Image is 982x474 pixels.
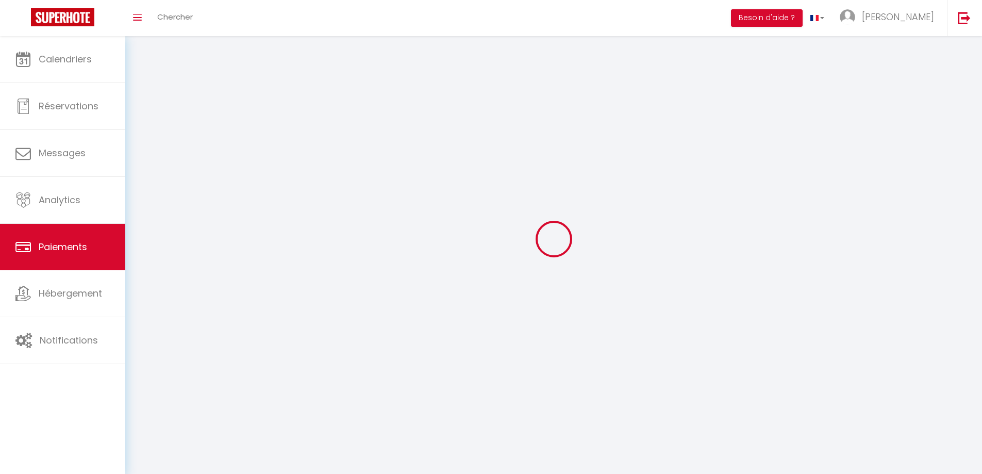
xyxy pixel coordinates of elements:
button: Besoin d'aide ? [731,9,803,27]
img: ... [840,9,855,25]
img: Super Booking [31,8,94,26]
span: Analytics [39,193,80,206]
img: logout [958,11,971,24]
span: Réservations [39,100,98,112]
span: Messages [39,146,86,159]
span: [PERSON_NAME] [862,10,934,23]
span: Calendriers [39,53,92,66]
button: Ouvrir le widget de chat LiveChat [8,4,39,35]
span: Hébergement [39,287,102,300]
span: Notifications [40,334,98,347]
span: Paiements [39,240,87,253]
span: Chercher [157,11,193,22]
